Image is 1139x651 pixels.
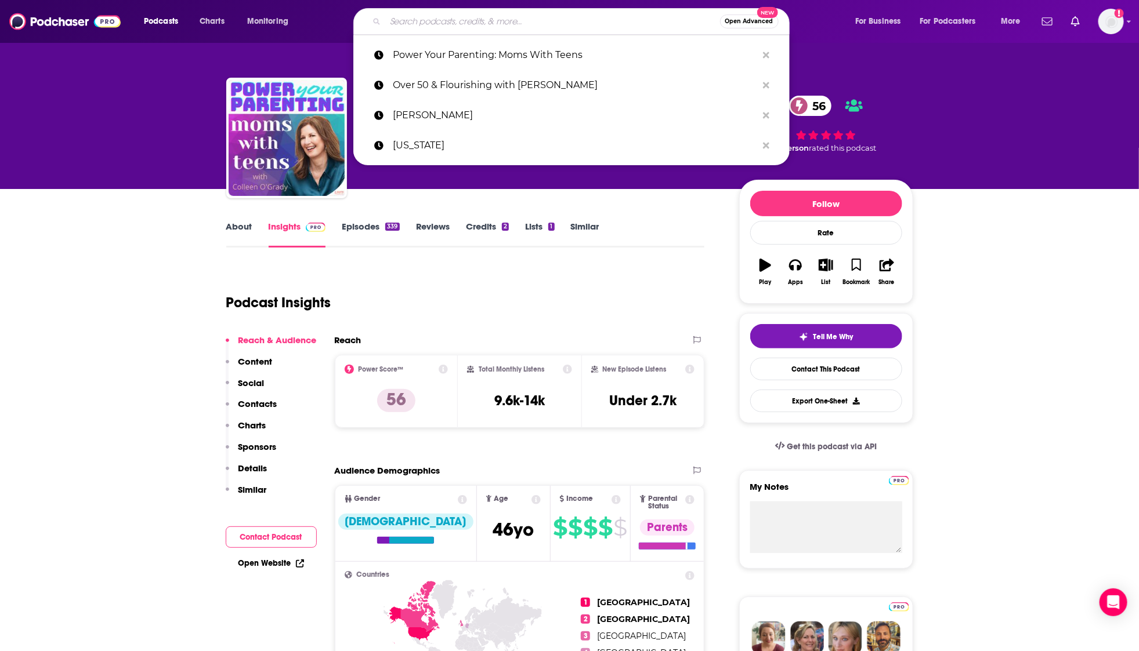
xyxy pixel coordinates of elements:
p: Contacts [238,398,277,409]
span: [GEOGRAPHIC_DATA] [597,631,686,641]
button: Show profile menu [1098,9,1124,34]
p: nevada [393,130,757,161]
a: Credits2 [466,221,509,248]
a: Charts [192,12,232,31]
a: 56 [789,96,831,116]
button: Share [872,251,902,293]
a: Get this podcast via API [766,432,887,461]
a: Show notifications dropdown [1037,12,1057,31]
div: List [822,279,831,286]
a: Contact This Podcast [750,358,902,380]
h2: Reach [335,334,361,345]
img: Podchaser - Follow, Share and Rate Podcasts [9,10,121,32]
button: Charts [226,420,266,441]
div: 1 [548,223,554,231]
span: For Business [855,13,901,30]
p: Sponsors [238,441,277,452]
button: Open AdvancedNew [720,14,779,28]
h1: Podcast Insights [226,294,331,311]
button: Bookmark [841,251,872,293]
p: Social [238,377,265,388]
span: For Podcasters [920,13,976,30]
input: Search podcasts, credits, & more... [385,12,720,31]
h2: New Episode Listens [603,365,667,373]
span: $ [554,518,567,537]
h3: 9.6k-14k [494,392,545,409]
span: 46 yo [493,518,534,541]
img: Podchaser Pro [306,223,326,232]
a: Power Your Parenting: Moms With Teens [353,40,790,70]
span: Gender [355,495,381,503]
a: Lists1 [525,221,554,248]
div: Play [759,279,771,286]
button: Export One-Sheet [750,390,902,412]
a: About [226,221,252,248]
span: More [1001,13,1021,30]
div: Search podcasts, credits, & more... [364,8,801,35]
img: User Profile [1098,9,1124,34]
h2: Audience Demographics [335,465,440,476]
span: Monitoring [247,13,288,30]
div: Apps [788,279,803,286]
div: [DEMOGRAPHIC_DATA] [338,514,473,530]
p: Over 50 & Flourishing with Dominique Sachse [393,70,757,100]
button: Contact Podcast [226,526,317,548]
a: Episodes339 [342,221,399,248]
span: $ [569,518,583,537]
span: Charts [200,13,225,30]
button: Social [226,377,265,399]
span: rated this podcast [809,144,877,152]
button: open menu [993,12,1035,31]
img: Power Your Parenting: Moms With Teens [229,80,345,196]
div: Parents [640,519,695,536]
span: 3 [581,631,590,641]
span: Tell Me Why [813,332,853,341]
span: $ [584,518,598,537]
a: Open Website [238,558,304,568]
h2: Total Monthly Listens [479,365,544,373]
img: tell me why sparkle [799,332,808,341]
img: Podchaser Pro [889,476,909,485]
button: Contacts [226,398,277,420]
span: 1 [581,598,590,607]
div: Open Intercom Messenger [1100,588,1127,616]
span: Open Advanced [725,19,773,24]
span: [GEOGRAPHIC_DATA] [597,597,690,608]
svg: Add a profile image [1115,9,1124,18]
button: Follow [750,191,902,216]
span: Age [494,495,508,503]
button: Similar [226,484,267,505]
h3: Under 2.7k [609,392,677,409]
span: [GEOGRAPHIC_DATA] [597,614,690,624]
p: Reach & Audience [238,334,317,345]
span: $ [614,518,627,537]
a: Pro website [889,601,909,612]
a: Show notifications dropdown [1066,12,1084,31]
p: Power Your Parenting: Moms With Teens [393,40,757,70]
p: Content [238,356,273,367]
span: Parental Status [648,495,684,510]
div: 56 1 personrated this podcast [739,88,913,160]
button: Content [226,356,273,377]
a: [PERSON_NAME] [353,100,790,130]
button: Sponsors [226,441,277,463]
span: New [757,7,778,18]
p: Details [238,463,267,474]
button: open menu [239,12,303,31]
span: 2 [581,614,590,624]
a: Over 50 & Flourishing with [PERSON_NAME] [353,70,790,100]
a: Pro website [889,474,909,485]
p: 56 [377,389,415,412]
button: open menu [136,12,193,31]
button: Apps [780,251,811,293]
label: My Notes [750,481,902,501]
p: Charts [238,420,266,431]
button: Play [750,251,780,293]
div: Share [879,279,895,286]
span: $ [599,518,613,537]
a: Reviews [416,221,450,248]
button: Reach & Audience [226,334,317,356]
p: Similar [238,484,267,495]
